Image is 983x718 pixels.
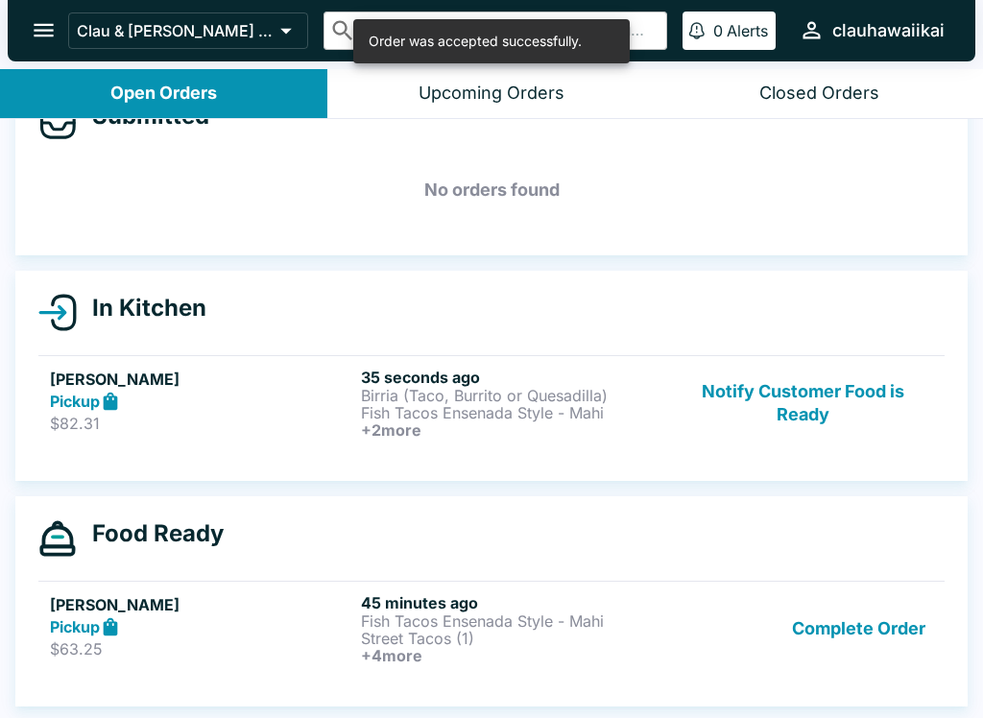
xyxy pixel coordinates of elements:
[369,25,582,58] div: Order was accepted successfully.
[361,630,664,647] p: Street Tacos (1)
[50,368,353,391] h5: [PERSON_NAME]
[361,387,664,404] p: Birria (Taco, Burrito or Quesadilla)
[361,421,664,439] h6: + 2 more
[727,21,768,40] p: Alerts
[361,404,664,421] p: Fish Tacos Ensenada Style - Mahi
[50,593,353,616] h5: [PERSON_NAME]
[361,368,664,387] h6: 35 seconds ago
[361,647,664,664] h6: + 4 more
[68,12,308,49] button: Clau & [PERSON_NAME] Cocina 2 - [US_STATE] Kai
[38,355,945,450] a: [PERSON_NAME]Pickup$82.3135 seconds agoBirria (Taco, Burrito or Quesadilla)Fish Tacos Ensenada St...
[713,21,723,40] p: 0
[77,294,206,323] h4: In Kitchen
[832,19,945,42] div: clauhawaiikai
[50,639,353,658] p: $63.25
[759,83,879,105] div: Closed Orders
[110,83,217,105] div: Open Orders
[38,581,945,676] a: [PERSON_NAME]Pickup$63.2545 minutes agoFish Tacos Ensenada Style - MahiStreet Tacos (1)+4moreComp...
[419,83,564,105] div: Upcoming Orders
[784,593,933,664] button: Complete Order
[77,519,224,548] h4: Food Ready
[361,593,664,612] h6: 45 minutes ago
[361,612,664,630] p: Fish Tacos Ensenada Style - Mahi
[50,392,100,411] strong: Pickup
[50,617,100,636] strong: Pickup
[38,156,945,225] h5: No orders found
[673,368,933,439] button: Notify Customer Food is Ready
[19,6,68,55] button: open drawer
[50,414,353,433] p: $82.31
[77,21,273,40] p: Clau & [PERSON_NAME] Cocina 2 - [US_STATE] Kai
[791,10,952,51] button: clauhawaiikai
